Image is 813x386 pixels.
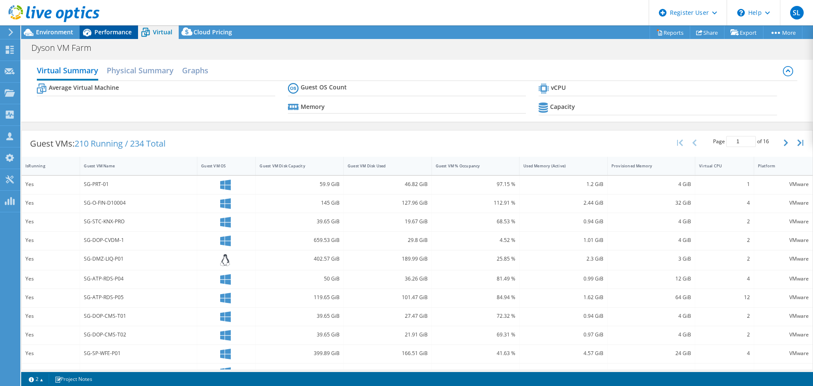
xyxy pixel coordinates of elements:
[25,236,76,245] div: Yes
[699,254,749,264] div: 2
[348,236,428,245] div: 29.8 GiB
[436,367,516,377] div: 100 %
[348,367,428,377] div: 161 GiB
[763,26,802,39] a: More
[650,26,690,39] a: Reports
[348,180,428,189] div: 46.82 GiB
[611,311,691,321] div: 4 GiB
[84,330,193,339] div: SG-DOP-CMS-T02
[25,163,66,169] div: IsRunning
[23,374,49,384] a: 2
[724,26,763,39] a: Export
[84,236,193,245] div: SG-DOP-CVDM-1
[84,217,193,226] div: SG-STC-KNX-PRO
[699,180,749,189] div: 1
[260,330,340,339] div: 39.65 GiB
[790,6,804,19] span: SL
[758,311,809,321] div: VMware
[758,198,809,208] div: VMware
[611,198,691,208] div: 32 GiB
[699,163,739,169] div: Virtual CPU
[699,274,749,283] div: 4
[611,330,691,339] div: 4 GiB
[28,43,105,53] h1: Dyson VM Farm
[260,180,340,189] div: 59.9 GiB
[348,198,428,208] div: 127.96 GiB
[201,163,241,169] div: Guest VM OS
[758,236,809,245] div: VMware
[436,254,516,264] div: 25.85 %
[84,180,193,189] div: SG-PRT-01
[348,254,428,264] div: 189.99 GiB
[611,349,691,358] div: 24 GiB
[523,163,593,169] div: Used Memory (Active)
[699,349,749,358] div: 4
[758,367,809,377] div: VMware
[758,163,799,169] div: Platform
[348,217,428,226] div: 19.67 GiB
[699,236,749,245] div: 2
[25,367,76,377] div: Yes
[611,254,691,264] div: 3 GiB
[25,180,76,189] div: Yes
[758,349,809,358] div: VMware
[348,330,428,339] div: 21.91 GiB
[523,311,603,321] div: 0.94 GiB
[436,180,516,189] div: 97.15 %
[611,293,691,302] div: 64 GiB
[260,236,340,245] div: 659.53 GiB
[194,28,232,36] span: Cloud Pricing
[84,293,193,302] div: SG-ATP-RDS-P05
[523,180,603,189] div: 1.2 GiB
[182,62,208,79] h2: Graphs
[611,163,681,169] div: Provisioned Memory
[690,26,725,39] a: Share
[726,136,756,147] input: jump to page
[758,330,809,339] div: VMware
[699,311,749,321] div: 2
[611,236,691,245] div: 4 GiB
[699,198,749,208] div: 4
[25,311,76,321] div: Yes
[75,138,166,149] span: 210 Running / 234 Total
[49,83,119,92] b: Average Virtual Machine
[713,136,769,147] span: Page of
[25,293,76,302] div: Yes
[758,293,809,302] div: VMware
[94,28,132,36] span: Performance
[25,330,76,339] div: Yes
[25,198,76,208] div: Yes
[737,9,745,17] svg: \n
[301,83,347,92] b: Guest OS Count
[260,311,340,321] div: 39.65 GiB
[436,163,506,169] div: Guest VM % Occupancy
[25,349,76,358] div: Yes
[260,293,340,302] div: 119.65 GiB
[550,103,575,111] b: Capacity
[758,217,809,226] div: VMware
[436,349,516,358] div: 41.63 %
[436,198,516,208] div: 112.91 %
[611,180,691,189] div: 4 GiB
[758,274,809,283] div: VMware
[84,274,193,283] div: SG-ATP-RDS-P04
[436,311,516,321] div: 72.32 %
[260,254,340,264] div: 402.57 GiB
[523,349,603,358] div: 4.57 GiB
[551,83,566,92] b: vCPU
[84,254,193,264] div: SG-DMZ-LIQ-P01
[25,217,76,226] div: Yes
[22,131,174,157] div: Guest VMs:
[153,28,172,36] span: Virtual
[523,274,603,283] div: 0.99 GiB
[260,163,329,169] div: Guest VM Disk Capacity
[436,274,516,283] div: 81.49 %
[699,367,749,377] div: 2
[348,163,418,169] div: Guest VM Disk Used
[611,367,691,377] div: 4 GiB
[436,293,516,302] div: 84.94 %
[523,367,603,377] div: 1.02 GiB
[523,236,603,245] div: 1.01 GiB
[84,311,193,321] div: SG-DOP-CMS-T01
[49,374,98,384] a: Project Notes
